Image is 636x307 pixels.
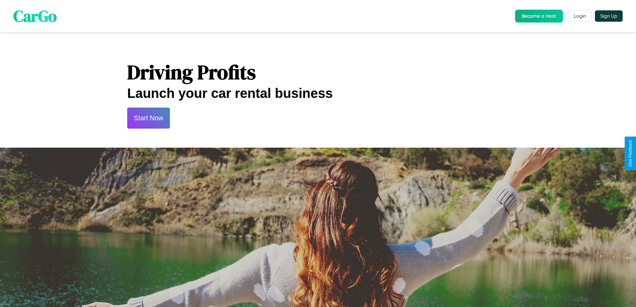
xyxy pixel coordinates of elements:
div: Give Feedback [628,140,633,167]
button: Sign Up [595,10,623,22]
button: Start Now [127,108,170,129]
h1: Driving Profits [127,58,509,86]
button: Become a Host [515,10,563,22]
h2: Launch your car rental business [127,86,509,101]
span: CarGo [13,5,57,27]
button: Login [568,10,592,22]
